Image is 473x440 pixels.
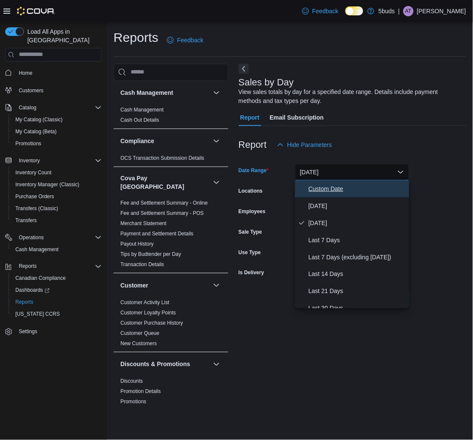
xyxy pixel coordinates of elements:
[19,157,40,164] span: Inventory
[120,281,210,290] button: Customer
[270,109,324,126] span: Email Subscription
[9,167,105,179] button: Inventory Count
[12,126,102,137] span: My Catalog (Beta)
[211,280,222,290] button: Customer
[9,126,105,138] button: My Catalog (Beta)
[12,309,102,320] span: Washington CCRS
[239,77,294,88] h3: Sales by Day
[9,138,105,150] button: Promotions
[120,378,143,384] a: Discounts
[9,202,105,214] button: Transfers (Classic)
[15,217,37,224] span: Transfers
[19,87,44,94] span: Customers
[114,198,228,273] div: Cova Pay [GEOGRAPHIC_DATA]
[19,263,37,270] span: Reports
[12,203,61,214] a: Transfers (Classic)
[12,244,62,255] a: Cash Management
[15,155,43,166] button: Inventory
[309,252,406,262] span: Last 7 Days (excluding [DATE])
[12,297,37,308] a: Reports
[12,114,102,125] span: My Catalog (Classic)
[12,309,63,320] a: [US_STATE] CCRS
[120,261,164,267] a: Transaction Details
[120,389,161,395] a: Promotion Details
[12,215,40,226] a: Transfers
[120,251,181,257] a: Tips by Budtender per Day
[120,360,210,369] button: Discounts & Promotions
[398,6,400,16] p: |
[9,114,105,126] button: My Catalog (Classic)
[114,29,158,46] h1: Reports
[19,70,32,76] span: Home
[120,88,173,97] h3: Cash Management
[15,327,41,337] a: Settings
[15,326,102,337] span: Settings
[2,102,105,114] button: Catalog
[2,326,105,338] button: Settings
[120,309,176,316] span: Customer Loyalty Points
[309,218,406,228] span: [DATE]
[120,220,166,226] a: Merchant Statement
[12,273,69,284] a: Canadian Compliance
[417,6,466,16] p: [PERSON_NAME]
[15,181,79,188] span: Inventory Manager (Classic)
[120,360,190,369] h3: Discounts & Promotions
[120,399,146,405] a: Promotions
[120,137,210,145] button: Compliance
[239,208,266,215] label: Employees
[239,270,264,276] label: Is Delivery
[120,310,176,316] a: Customer Loyalty Points
[15,128,57,135] span: My Catalog (Beta)
[120,241,154,247] a: Payout History
[211,359,222,370] button: Discounts & Promotions
[120,231,193,237] a: Payment and Settlement Details
[9,191,105,202] button: Purchase Orders
[15,67,102,78] span: Home
[120,174,210,191] h3: Cova Pay [GEOGRAPHIC_DATA]
[15,193,54,200] span: Purchase Orders
[295,164,409,181] button: [DATE]
[12,273,102,284] span: Canadian Compliance
[24,27,102,44] span: Load All Apps in [GEOGRAPHIC_DATA]
[239,88,462,106] div: View sales totals by day for a specified date range. Details include payment methods and tax type...
[403,6,414,16] div: Alyssa Tatrol
[309,201,406,211] span: [DATE]
[15,103,102,113] span: Catalog
[120,155,204,161] a: OCS Transaction Submission Details
[239,64,249,74] button: Next
[239,167,269,174] label: Date Range
[12,203,102,214] span: Transfers (Classic)
[15,275,66,282] span: Canadian Compliance
[120,330,159,337] span: Customer Queue
[309,184,406,194] span: Custom Date
[19,104,36,111] span: Catalog
[15,232,102,243] span: Operations
[120,199,208,206] span: Fee and Settlement Summary - Online
[345,15,346,16] span: Dark Mode
[15,232,47,243] button: Operations
[120,340,157,346] a: New Customers
[19,234,44,241] span: Operations
[239,140,267,150] h3: Report
[12,126,60,137] a: My Catalog (Beta)
[309,235,406,245] span: Last 7 Days
[120,210,204,216] a: Fee and Settlement Summary - POS
[5,63,102,361] nav: Complex example
[15,169,52,176] span: Inventory Count
[2,232,105,243] button: Operations
[299,3,342,20] a: Feedback
[239,249,261,256] label: Use Type
[12,114,66,125] a: My Catalog (Classic)
[12,297,102,308] span: Reports
[120,320,183,326] a: Customer Purchase History
[120,241,154,247] span: Payout History
[12,285,53,296] a: Dashboards
[2,155,105,167] button: Inventory
[114,297,228,352] div: Customer
[19,329,37,335] span: Settings
[12,138,102,149] span: Promotions
[12,138,45,149] a: Promotions
[15,155,102,166] span: Inventory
